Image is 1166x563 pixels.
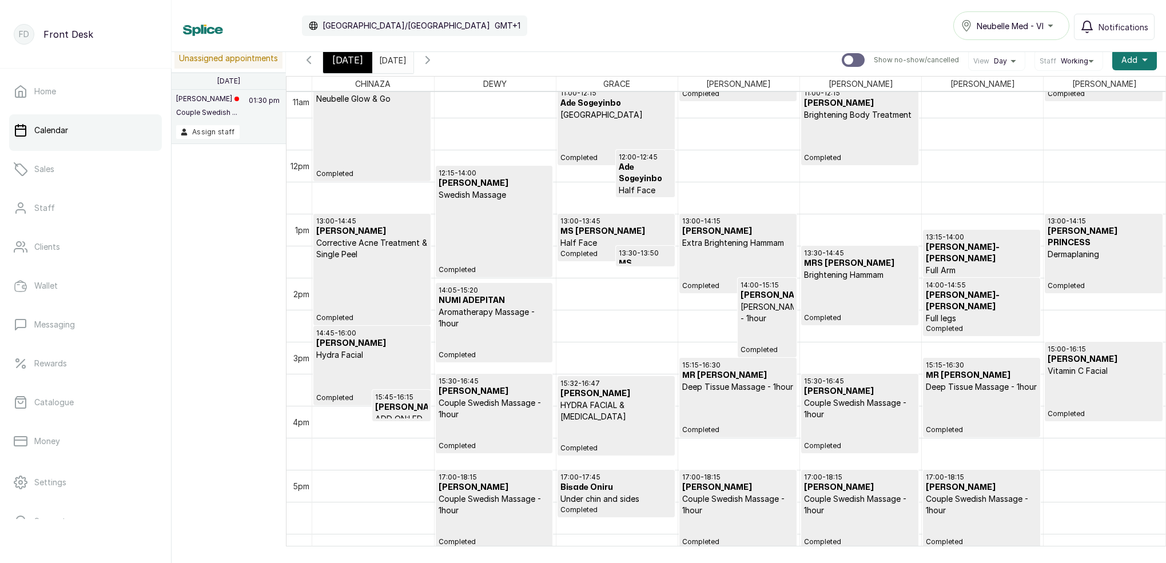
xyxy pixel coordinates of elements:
[375,402,428,413] h3: [PERSON_NAME]
[560,226,672,237] h3: MS [PERSON_NAME]
[619,185,671,196] p: Half Face
[741,301,793,324] p: [PERSON_NAME] - 1hour
[439,306,550,329] p: Aromatherapy Massage - 1hour
[804,397,916,420] p: Couple Swedish Massage - 1hour
[34,125,68,136] p: Calendar
[34,163,54,175] p: Sales
[316,349,428,361] p: Hydra Facial
[174,48,282,69] p: Unassigned appointments
[9,114,162,146] a: Calendar
[994,57,1007,66] span: Day
[1048,354,1159,365] h3: [PERSON_NAME]
[682,381,794,393] p: Deep Tissue Massage - 1hour
[977,20,1044,32] span: Neubelle Med - VI
[804,482,916,493] h3: [PERSON_NAME]
[290,96,312,108] div: 11am
[804,313,916,322] span: Completed
[682,217,794,226] p: 13:00 - 14:15
[926,425,1037,434] span: Completed
[1070,77,1139,91] span: [PERSON_NAME]
[1040,57,1098,66] button: StaffWorking
[926,265,1037,276] p: Full Arm
[316,226,428,237] h3: [PERSON_NAME]
[926,233,1037,242] p: 13:15 - 14:00
[1061,57,1088,66] span: Working
[439,189,550,201] p: Swedish Massage
[1048,217,1159,226] p: 13:00 - 14:15
[353,77,393,91] span: CHINAZA
[290,480,312,492] div: 5pm
[9,309,162,341] a: Messaging
[9,348,162,380] a: Rewards
[375,413,428,436] p: ADD ON:LED TREATMENT
[926,313,1037,324] p: Full legs
[926,482,1037,493] h3: [PERSON_NAME]
[1121,54,1137,66] span: Add
[176,108,239,117] p: Couple Swedish ...
[34,241,60,253] p: Clients
[290,416,312,428] div: 4pm
[9,153,162,185] a: Sales
[926,493,1037,516] p: Couple Swedish Massage - 1hour
[804,98,916,109] h3: [PERSON_NAME]
[1048,365,1159,377] p: Vitamin C Facial
[34,436,60,447] p: Money
[560,237,672,249] p: Half Face
[804,377,916,386] p: 15:30 - 16:45
[926,281,1037,290] p: 14:00 - 14:55
[619,153,671,162] p: 12:00 - 12:45
[375,393,428,402] p: 15:45 - 16:15
[34,516,66,527] p: Support
[682,425,794,434] span: Completed
[682,537,794,546] span: Completed
[288,160,312,172] div: 12pm
[601,77,632,91] span: GRACE
[176,94,239,103] p: [PERSON_NAME]
[439,397,550,420] p: Couple Swedish Massage - 1hour
[316,169,428,178] span: Completed
[704,77,773,91] span: [PERSON_NAME]
[1048,345,1159,354] p: 15:00 - 16:15
[926,381,1037,393] p: Deep Tissue Massage - 1hour
[741,281,793,290] p: 14:00 - 15:15
[619,258,671,281] h3: MS [PERSON_NAME]
[316,338,428,349] h3: [PERSON_NAME]
[439,537,550,546] span: Completed
[560,98,672,109] h3: Ade Sogeyinbo
[874,55,959,65] p: Show no-show/cancelled
[439,169,550,178] p: 12:15 - 14:00
[682,361,794,370] p: 15:15 - 16:30
[439,350,550,360] span: Completed
[247,94,281,125] p: 01:30 pm
[1074,14,1155,40] button: Notifications
[316,393,428,402] span: Completed
[9,505,162,537] a: Support
[926,324,1037,333] span: Completed
[34,280,58,292] p: Wallet
[9,466,162,498] a: Settings
[9,386,162,418] a: Catalogue
[560,379,672,388] p: 15:32 - 16:47
[560,482,672,493] h3: Bisade Oniru
[560,388,672,400] h3: [PERSON_NAME]
[619,162,671,185] h3: Ade Sogeyinbo
[43,27,93,41] p: Front Desk
[34,358,67,369] p: Rewards
[9,75,162,107] a: Home
[293,224,312,236] div: 1pm
[34,86,56,97] p: Home
[217,77,240,86] p: [DATE]
[619,249,671,258] p: 13:30 - 13:50
[804,537,916,546] span: Completed
[926,242,1037,265] h3: [PERSON_NAME]-[PERSON_NAME]
[290,544,312,556] div: 6pm
[439,286,550,295] p: 14:05 - 15:20
[826,77,896,91] span: [PERSON_NAME]
[34,397,74,408] p: Catalogue
[19,29,29,40] p: FD
[439,493,550,516] p: Couple Swedish Massage - 1hour
[439,386,550,397] h3: [PERSON_NAME]
[34,477,66,488] p: Settings
[804,386,916,397] h3: [PERSON_NAME]
[9,270,162,302] a: Wallet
